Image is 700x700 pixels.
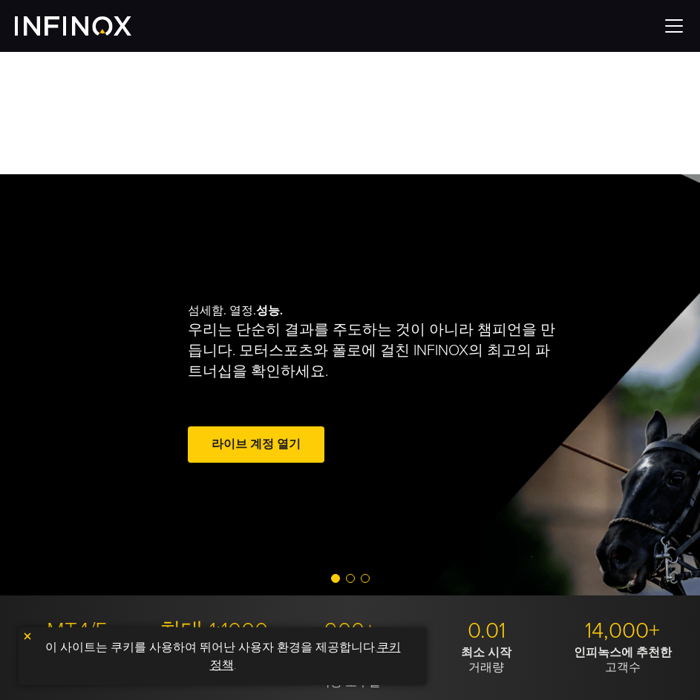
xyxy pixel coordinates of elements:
p: 이 사이트는 쿠키를 사용하여 뛰어난 사용자 환경을 제공합니다. . [26,635,419,678]
span: Go to slide 1 [331,574,340,583]
p: 900+ [287,618,413,645]
img: yellow close icon [22,631,33,641]
p: MT4/5 [15,618,140,645]
strong: 성능. [256,303,283,318]
a: 라이브 계정 열기 [188,426,324,463]
strong: 최소 시작 [461,645,511,660]
span: Go to slide 2 [346,574,355,583]
p: 고객수 [560,645,685,675]
p: 우리는 단순히 결과를 주도하는 것이 아니라 챔피언을 만듭니다. 모터스포츠와 폴로에 걸친 INFINOX의 최고의 파트너십을 확인하세요. [188,320,562,382]
span: Go to slide 3 [361,574,370,583]
p: 최신 거래 도구 [15,645,140,675]
p: 0.01 [424,618,549,645]
strong: 인피녹스에 추천한 [574,645,672,660]
p: 최대 1:1000 [151,618,277,645]
p: 거래량 [424,645,549,675]
div: 섬세함. 열정. [188,246,655,524]
p: 14,000+ [560,618,685,645]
